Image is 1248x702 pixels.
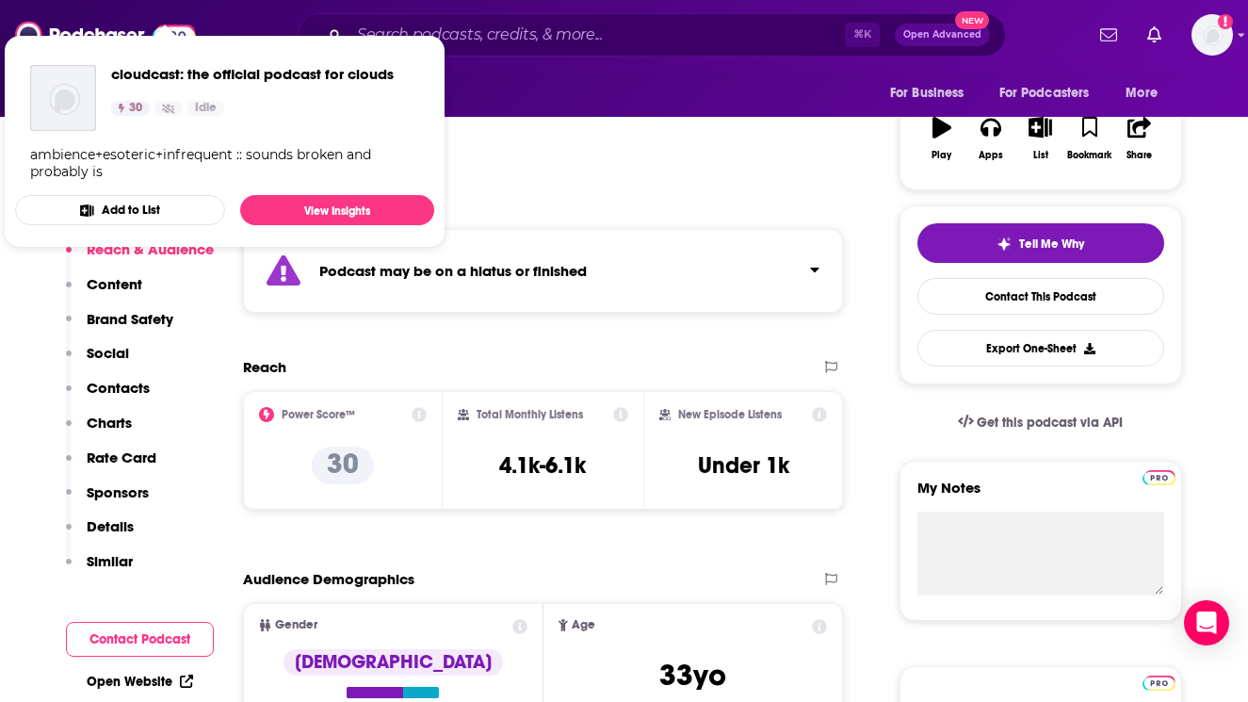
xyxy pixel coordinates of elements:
[187,101,224,116] a: Idle
[877,75,988,111] button: open menu
[195,99,217,118] span: Idle
[66,449,156,483] button: Rate Card
[66,622,214,657] button: Contact Podcast
[87,449,156,466] p: Rate Card
[977,415,1123,431] span: Get this podcast via API
[66,552,133,587] button: Similar
[243,358,286,376] h2: Reach
[87,483,149,501] p: Sponsors
[240,195,434,225] a: View Insights
[66,275,142,310] button: Content
[955,11,989,29] span: New
[312,447,374,484] p: 30
[30,146,419,180] div: ambience+esoteric+infrequent :: sounds broken and probably is
[66,517,134,552] button: Details
[1015,105,1064,172] button: List
[284,649,503,676] div: [DEMOGRAPHIC_DATA]
[845,23,880,47] span: ⌘ K
[895,24,990,46] button: Open AdvancedNew
[890,80,964,106] span: For Business
[87,552,133,570] p: Similar
[1067,150,1111,161] div: Bookmark
[999,80,1090,106] span: For Podcasters
[66,414,132,449] button: Charts
[275,619,317,631] span: Gender
[917,105,966,172] button: Play
[1140,19,1169,51] a: Show notifications dropdown
[997,237,1012,252] img: tell me why sparkle
[1114,105,1163,172] button: Share
[66,310,173,345] button: Brand Safety
[319,262,587,280] strong: Podcast may be on a hiatus or finished
[966,105,1015,172] button: Apps
[298,13,1006,57] div: Search podcasts, credits, & more...
[87,379,150,397] p: Contacts
[129,99,142,118] span: 30
[87,275,142,293] p: Content
[659,657,726,694] span: 33 yo
[87,674,193,690] a: Open Website
[1143,676,1175,691] img: Podchaser Pro
[1093,19,1125,51] a: Show notifications dropdown
[903,30,981,40] span: Open Advanced
[572,619,595,631] span: Age
[932,150,951,161] div: Play
[1191,14,1233,56] button: Show profile menu
[1184,600,1229,645] div: Open Intercom Messenger
[1143,470,1175,485] img: Podchaser Pro
[698,451,789,480] h3: Under 1k
[1065,105,1114,172] button: Bookmark
[917,278,1164,315] a: Contact This Podcast
[1126,80,1158,106] span: More
[979,150,1003,161] div: Apps
[243,570,414,588] h2: Audience Demographics
[15,17,196,53] img: Podchaser - Follow, Share and Rate Podcasts
[87,344,129,362] p: Social
[917,330,1164,367] button: Export One-Sheet
[87,414,132,432] p: Charts
[987,75,1117,111] button: open menu
[87,310,173,328] p: Brand Safety
[1218,14,1233,29] svg: Add a profile image
[111,101,150,116] a: 30
[1191,14,1233,56] span: Logged in as TrevorC
[1019,237,1084,252] span: Tell Me Why
[1112,75,1181,111] button: open menu
[243,229,844,313] section: Click to expand status details
[678,408,782,421] h2: New Episode Listens
[87,517,134,535] p: Details
[66,344,129,379] button: Social
[349,20,845,50] input: Search podcasts, credits, & more...
[30,65,96,131] img: cloudcast: the official podcast for clouds
[66,483,149,518] button: Sponsors
[477,408,583,421] h2: Total Monthly Listens
[917,223,1164,263] button: tell me why sparkleTell Me Why
[282,408,355,421] h2: Power Score™
[1033,150,1048,161] div: List
[917,479,1164,512] label: My Notes
[499,451,586,480] h3: 4.1k-6.1k
[943,400,1139,446] a: Get this podcast via API
[66,379,150,414] button: Contacts
[1143,673,1175,691] a: Pro website
[1126,150,1152,161] div: Share
[1191,14,1233,56] img: User Profile
[111,65,394,83] a: cloudcast: the official podcast for clouds
[1143,467,1175,485] a: Pro website
[15,195,225,225] button: Add to List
